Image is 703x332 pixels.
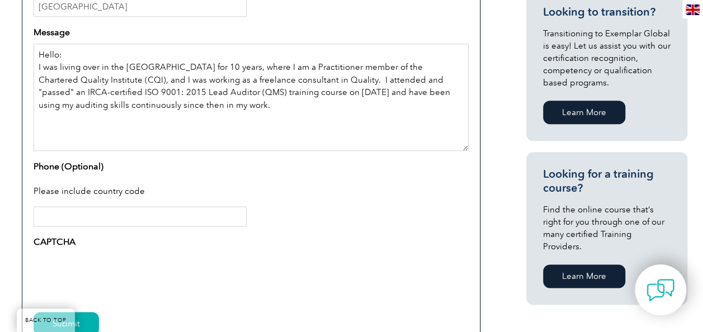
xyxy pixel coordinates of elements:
[543,167,671,195] h3: Looking for a training course?
[543,101,625,124] a: Learn More
[34,253,204,297] iframe: reCAPTCHA
[543,5,671,19] h3: Looking to transition?
[34,235,76,249] label: CAPTCHA
[34,26,70,39] label: Message
[647,276,674,304] img: contact-chat.png
[34,178,469,207] div: Please include country code
[543,27,671,89] p: Transitioning to Exemplar Global is easy! Let us assist you with our certification recognition, c...
[543,264,625,288] a: Learn More
[543,203,671,253] p: Find the online course that’s right for you through one of our many certified Training Providers.
[34,160,103,173] label: Phone (Optional)
[686,4,700,15] img: en
[17,309,75,332] a: BACK TO TOP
